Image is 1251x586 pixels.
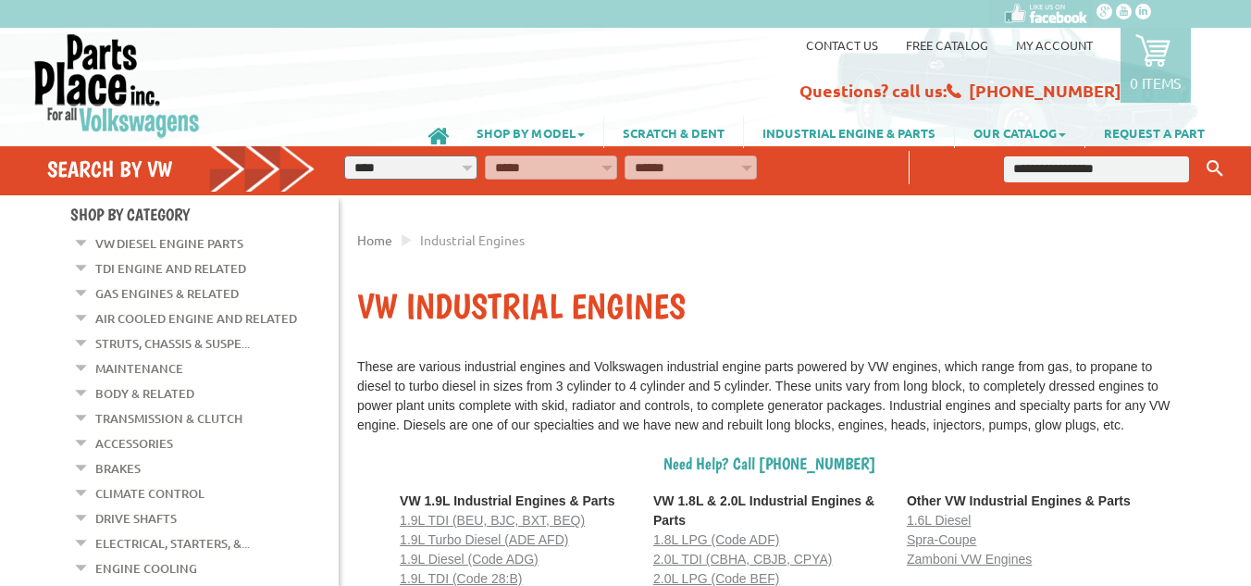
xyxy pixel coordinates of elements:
[907,552,1032,567] a: Zamboni VW Engines
[95,256,246,281] a: TDI Engine and Related
[907,493,1131,508] strong: Other VW Industrial Engines & Parts
[1016,37,1093,53] a: My Account
[357,357,1181,435] div: These are various industrial engines and Volkswagen industrial engine parts powered by VW engines...
[95,431,173,455] a: Accessories
[95,506,177,530] a: Drive Shafts
[420,231,525,248] span: Industrial Engines
[1130,73,1182,92] p: 0 items
[95,381,194,405] a: Body & Related
[400,513,585,528] a: 1.9L TDI (BEU, BJC, BXT, BEQ)
[653,552,832,567] a: 2.0L TDI (CBHA, CBJB, CPYA)
[400,571,522,586] a: 1.9L TDI (Code 28:B)
[95,556,197,580] a: Engine Cooling
[95,406,242,430] a: Transmission & Clutch
[357,231,392,248] a: Home
[653,532,779,547] a: 1.8L LPG (Code ADF)
[95,481,204,505] a: Climate Control
[95,281,239,305] a: Gas Engines & Related
[70,205,339,224] h4: Shop By Category
[32,32,202,139] img: Parts Place Inc!
[400,493,614,508] strong: VW 1.9L Industrial Engines & Parts
[95,231,243,256] a: VW Diesel Engine Parts
[1201,154,1229,184] button: Keyword Search
[604,117,743,148] a: SCRATCH & DENT
[806,37,878,53] a: Contact us
[744,117,954,148] a: INDUSTRIAL ENGINE & PARTS
[1085,117,1223,148] a: REQUEST A PART
[47,156,316,182] h4: Search by VW
[95,331,250,355] a: Struts, Chassis & Suspe...
[95,456,141,480] a: Brakes
[955,117,1084,148] a: OUR CATALOG
[400,552,539,567] a: 1.9L Diesel (Code ADG)
[458,117,603,148] a: SHOP BY MODEL
[1121,28,1191,103] a: 0 items
[907,532,977,547] a: Spra-Coupe
[907,513,972,528] a: 1.6L Diesel
[653,493,874,528] strong: VW 1.8L & 2.0L Industrial Engines & Parts
[95,306,297,330] a: Air Cooled Engine and Related
[357,285,1181,330] h1: VW Industrial Engines
[906,37,988,53] a: Free Catalog
[663,454,875,473] span: Need Help? Call [PHONE_NUMBER]
[653,571,779,586] a: 2.0L LPG (Code BEF)
[400,532,568,547] a: 1.9L Turbo Diesel (ADE AFD)
[95,531,250,555] a: Electrical, Starters, &...
[95,356,183,380] a: Maintenance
